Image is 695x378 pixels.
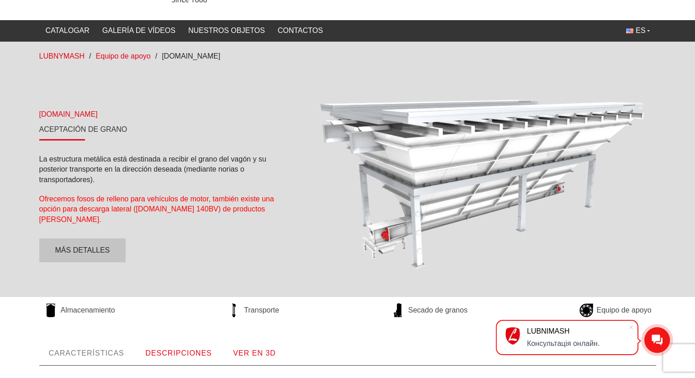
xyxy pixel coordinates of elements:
font: Aceptación de grano [39,125,127,133]
a: Contactos [271,22,329,39]
a: DESCRIPCIONES [136,342,221,365]
font: Equipo de apoyo [596,306,651,314]
font: Más detalles [55,246,110,254]
font: [DOMAIN_NAME] [39,110,98,118]
a: Galería de vídeos [96,22,182,39]
font: Contactos [278,27,323,34]
a: Transporte [223,303,284,317]
a: Almacenamiento [39,303,120,317]
a: Nuestros objetos [182,22,271,39]
font: Консультація онлайн. [527,340,600,347]
a: Equipo de apoyo [575,303,656,317]
font: / [89,52,91,60]
a: CARACTERÍSTICAS [39,342,134,365]
font: DESCRIPCIONES [145,349,212,357]
a: VER EN 3D [223,342,285,365]
font: Secado de granos [408,306,467,314]
font: ES [636,27,645,34]
font: / [155,52,157,60]
font: CARACTERÍSTICAS [49,349,124,357]
font: Galería de vídeos [102,27,175,34]
font: Ofrecemos fosos de relleno para vehículos de motor, también existe una opción para descarga later... [39,195,274,223]
font: LUBNIMASH [527,327,569,335]
a: Equipo de apoyo [96,52,151,60]
a: Secado de granos [387,303,472,317]
font: Transporte [244,306,279,314]
font: VER EN 3D [233,349,276,357]
a: Catalogar [39,22,96,39]
font: Catalogar [46,27,90,34]
font: Almacenamiento [61,306,115,314]
a: LUBNYMASH [39,52,85,60]
font: [DOMAIN_NAME] [162,52,220,60]
font: La estructura metálica está destinada a recibir el grano del vagón y su posterior transporte en l... [39,155,266,184]
img: Inglés [626,28,633,33]
font: Nuestros objetos [188,27,265,34]
button: ES [620,22,656,39]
